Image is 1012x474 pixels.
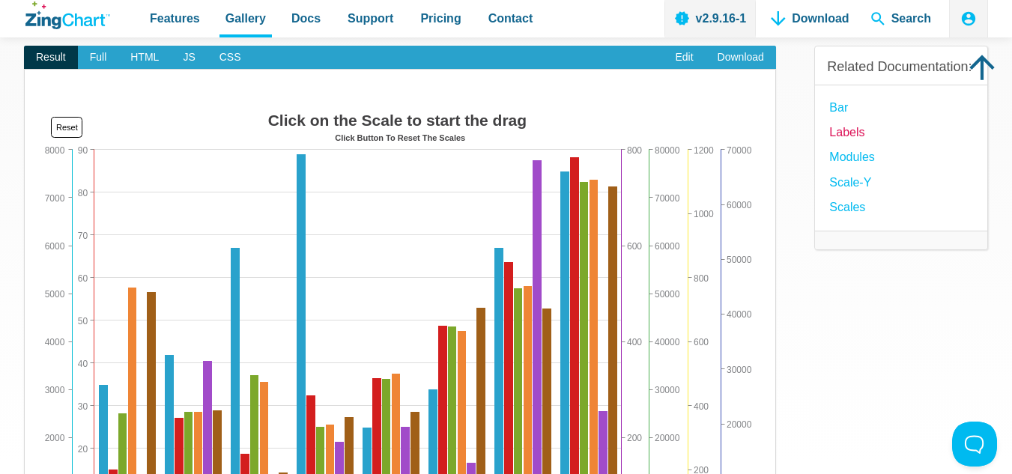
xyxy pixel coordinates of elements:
span: Docs [291,8,321,28]
span: Full [78,46,119,70]
span: CSS [207,46,253,70]
span: Result [24,46,78,70]
a: Bar [829,97,848,118]
a: Download [706,46,776,70]
a: Scale-Y [829,172,871,192]
h3: Related Documentation: [827,58,975,76]
span: Gallery [225,8,266,28]
a: modules [829,147,874,167]
a: Scales [829,197,865,217]
a: Labels [829,122,864,142]
span: Features [150,8,200,28]
span: Pricing [420,8,461,28]
span: JS [171,46,207,70]
span: HTML [118,46,171,70]
iframe: Toggle Customer Support [952,422,997,467]
a: ZingChart Logo. Click to return to the homepage [25,1,110,29]
span: Support [348,8,393,28]
a: Edit [663,46,705,70]
span: Contact [488,8,533,28]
